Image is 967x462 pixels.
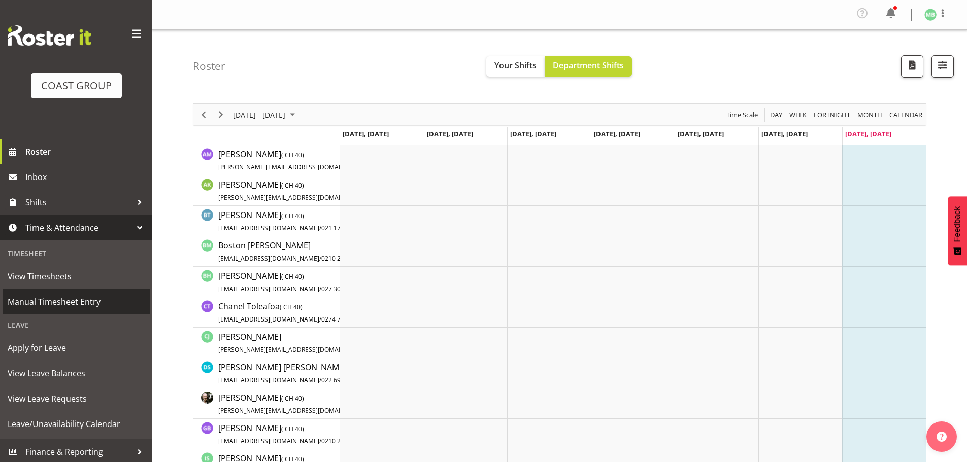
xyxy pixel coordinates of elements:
span: / [319,315,321,324]
span: 0210 261 1155 [321,437,363,445]
a: [PERSON_NAME](CH 40)[EMAIL_ADDRESS][DOMAIN_NAME]/027 309 9306 [218,270,360,294]
span: [PERSON_NAME] [218,422,363,446]
td: Dayle Eathorne resource [193,388,340,419]
img: Rosterit website logo [8,25,91,46]
img: help-xxl-2.png [937,432,947,442]
button: Department Shifts [545,56,632,77]
div: Next [212,104,229,125]
span: Apply for Leave [8,340,145,356]
a: Boston [PERSON_NAME][EMAIL_ADDRESS][DOMAIN_NAME]/0210 289 5915 [218,239,363,264]
span: [PERSON_NAME] [218,331,408,354]
a: View Leave Balances [3,361,150,386]
button: Your Shifts [486,56,545,77]
span: / [319,254,321,263]
button: Previous [197,109,211,121]
span: Shifts [25,195,132,210]
button: September 01 - 07, 2025 [231,109,299,121]
span: Your Shifts [494,60,537,71]
button: Time Scale [725,109,760,121]
span: [PERSON_NAME] [218,392,404,415]
span: / [319,224,321,232]
span: Month [856,109,883,121]
a: [PERSON_NAME](CH 40)[PERSON_NAME][EMAIL_ADDRESS][DOMAIN_NAME] [218,179,404,203]
img: mike-bullock1158.jpg [924,9,937,21]
a: View Timesheets [3,264,150,289]
span: Feedback [953,206,962,242]
span: [DATE], [DATE] [427,129,473,138]
span: Chanel Toleafoa [218,301,360,324]
span: [EMAIL_ADDRESS][DOMAIN_NAME] [218,254,319,263]
span: [PERSON_NAME] [218,209,360,233]
span: Boston [PERSON_NAME] [218,240,363,263]
span: 027 309 9306 [321,285,360,293]
button: Filter Shifts [931,55,954,78]
span: 021 174 3407 [321,224,360,232]
button: Download a PDF of the roster according to the set date range. [901,55,923,78]
span: / [319,376,321,384]
button: Timeline Month [856,109,884,121]
span: [DATE] - [DATE] [232,109,286,121]
a: [PERSON_NAME](CH 40)[EMAIL_ADDRESS][DOMAIN_NAME]/021 174 3407 [218,209,360,233]
a: [PERSON_NAME](CH 40)[EMAIL_ADDRESS][DOMAIN_NAME]/0210 261 1155 [218,422,363,446]
span: 022 695 2670 [321,376,360,384]
td: Gene Burton resource [193,419,340,449]
td: Chanel Toleafoa resource [193,297,340,328]
span: Inbox [25,169,147,185]
span: Finance & Reporting [25,444,132,459]
span: [EMAIL_ADDRESS][DOMAIN_NAME] [218,376,319,384]
span: ( CH 40) [281,211,304,220]
span: Department Shifts [553,60,624,71]
a: [PERSON_NAME][PERSON_NAME][EMAIL_ADDRESS][DOMAIN_NAME] [218,331,408,355]
span: [PERSON_NAME] [218,270,360,294]
span: ( CH 40) [281,394,304,403]
td: Darren Shiu Lun Lau resource [193,358,340,388]
span: [EMAIL_ADDRESS][DOMAIN_NAME] [218,224,319,232]
div: COAST GROUP [41,78,112,93]
a: [PERSON_NAME] [PERSON_NAME][EMAIL_ADDRESS][DOMAIN_NAME]/022 695 2670 [218,361,369,385]
td: Benjamin Thomas Geden resource [193,206,340,236]
td: Boston Morgan-Horan resource [193,236,340,267]
button: Timeline Day [769,109,784,121]
span: [EMAIL_ADDRESS][DOMAIN_NAME] [218,315,319,324]
span: [DATE], [DATE] [594,129,640,138]
span: ( CH 40) [281,424,304,433]
a: Leave/Unavailability Calendar [3,411,150,437]
span: [PERSON_NAME][EMAIL_ADDRESS][DOMAIN_NAME] [218,345,367,354]
span: [DATE], [DATE] [761,129,808,138]
span: ( CH 40) [281,151,304,159]
div: Timesheet [3,243,150,264]
span: [PERSON_NAME][EMAIL_ADDRESS][DOMAIN_NAME] [218,193,367,202]
td: Andrew McFadzean resource [193,145,340,175]
span: 0274 748 935 [321,315,360,324]
span: Time & Attendance [25,220,132,235]
span: View Leave Balances [8,366,145,381]
a: Apply for Leave [3,335,150,361]
span: [EMAIL_ADDRESS][DOMAIN_NAME] [218,285,319,293]
span: Week [788,109,808,121]
span: [PERSON_NAME] [218,179,404,202]
span: View Timesheets [8,269,145,284]
span: [PERSON_NAME] [PERSON_NAME] [218,362,369,385]
a: Manual Timesheet Entry [3,289,150,314]
button: Next [214,109,228,121]
td: Craig Jenkins resource [193,328,340,358]
span: ( CH 40) [281,181,304,190]
button: Feedback - Show survey [948,196,967,265]
span: ( CH 40) [281,272,304,281]
span: / [319,437,321,445]
span: [EMAIL_ADDRESS][DOMAIN_NAME] [218,437,319,445]
span: / [319,285,321,293]
a: [PERSON_NAME](CH 40)[PERSON_NAME][EMAIL_ADDRESS][DOMAIN_NAME] [218,148,408,172]
span: [DATE], [DATE] [678,129,724,138]
td: Bryan Humprhries resource [193,267,340,297]
span: 0210 289 5915 [321,254,363,263]
div: Previous [195,104,212,125]
button: Fortnight [812,109,852,121]
a: View Leave Requests [3,386,150,411]
span: [PERSON_NAME] [218,149,408,172]
td: Angela Kerrigan resource [193,175,340,206]
span: calendar [888,109,923,121]
span: Fortnight [813,109,851,121]
button: Timeline Week [788,109,809,121]
span: Leave/Unavailability Calendar [8,416,145,432]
